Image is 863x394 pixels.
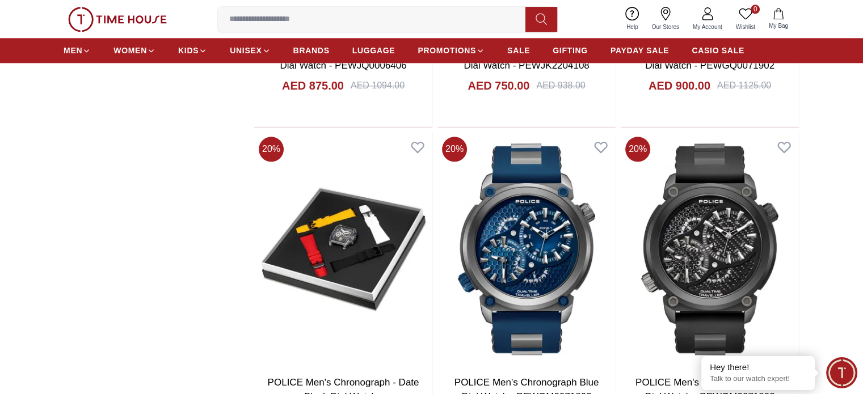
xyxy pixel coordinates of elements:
[507,45,530,56] span: SALE
[710,362,806,373] div: Hey there!
[649,78,710,94] h4: AED 900.00
[826,357,857,388] div: Chat Widget
[352,45,395,56] span: LUGGAGE
[230,40,270,61] a: UNISEX
[553,45,588,56] span: GIFTING
[178,40,207,61] a: KIDS
[64,45,82,56] span: MEN
[293,45,330,56] span: BRANDS
[259,137,284,162] span: 20 %
[710,374,806,384] p: Talk to our watch expert!
[645,5,686,33] a: Our Stores
[553,40,588,61] a: GIFTING
[647,23,684,31] span: Our Stores
[731,23,760,31] span: Wishlist
[688,23,727,31] span: My Account
[622,23,643,31] span: Help
[64,40,91,61] a: MEN
[692,45,744,56] span: CASIO SALE
[507,40,530,61] a: SALE
[293,40,330,61] a: BRANDS
[692,40,744,61] a: CASIO SALE
[178,45,199,56] span: KIDS
[254,132,432,366] img: POLICE Men's Chronograph - Date Black Dial Watch - PEWGO0052402-SET
[764,22,793,30] span: My Bag
[68,7,167,32] img: ...
[729,5,762,33] a: 0Wishlist
[282,78,344,94] h4: AED 875.00
[611,45,669,56] span: PAYDAY SALE
[351,79,405,92] div: AED 1094.00
[437,132,616,366] img: POLICE Men's Chronograph Blue Dial Watch - PEWGM0071803
[230,45,262,56] span: UNISEX
[536,79,585,92] div: AED 938.00
[113,45,147,56] span: WOMEN
[113,40,155,61] a: WOMEN
[611,40,669,61] a: PAYDAY SALE
[418,45,476,56] span: PROMOTIONS
[751,5,760,14] span: 0
[442,137,467,162] span: 20 %
[717,79,771,92] div: AED 1125.00
[621,132,799,366] img: POLICE Men's Chronograph Black Dial Watch - PEWGM0071802
[468,78,529,94] h4: AED 750.00
[418,40,485,61] a: PROMOTIONS
[625,137,650,162] span: 20 %
[620,5,645,33] a: Help
[762,6,795,32] button: My Bag
[352,40,395,61] a: LUGGAGE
